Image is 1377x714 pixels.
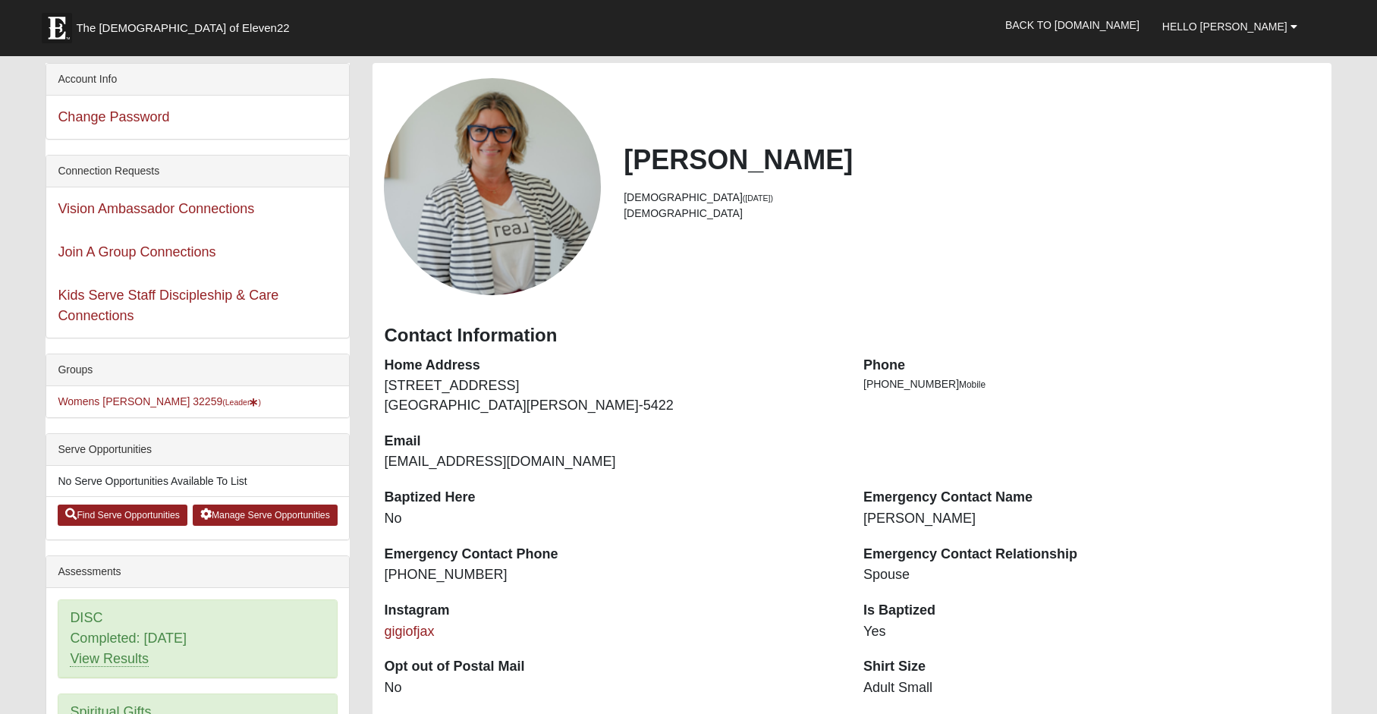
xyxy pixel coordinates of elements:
[384,356,841,376] dt: Home Address
[222,398,261,407] small: (Leader )
[46,434,349,466] div: Serve Opportunities
[863,622,1320,642] dd: Yes
[624,143,1319,176] h2: [PERSON_NAME]
[58,505,187,526] a: Find Serve Opportunities
[34,5,338,43] a: The [DEMOGRAPHIC_DATA] of Eleven22
[624,206,1319,222] li: [DEMOGRAPHIC_DATA]
[384,376,841,415] dd: [STREET_ADDRESS] [GEOGRAPHIC_DATA][PERSON_NAME]-5422
[863,601,1320,621] dt: Is Baptized
[863,509,1320,529] dd: [PERSON_NAME]
[384,545,841,565] dt: Emergency Contact Phone
[46,556,349,588] div: Assessments
[863,678,1320,698] dd: Adult Small
[76,20,289,36] span: The [DEMOGRAPHIC_DATA] of Eleven22
[42,13,72,43] img: Eleven22 logo
[384,678,841,698] dd: No
[624,190,1319,206] li: [DEMOGRAPHIC_DATA]
[58,395,261,407] a: Womens [PERSON_NAME] 32259(Leader)
[743,193,773,203] small: ([DATE])
[384,452,841,472] dd: [EMAIL_ADDRESS][DOMAIN_NAME]
[46,354,349,386] div: Groups
[959,379,986,390] span: Mobile
[384,432,841,451] dt: Email
[863,545,1320,565] dt: Emergency Contact Relationship
[384,657,841,677] dt: Opt out of Postal Mail
[863,657,1320,677] dt: Shirt Size
[863,488,1320,508] dt: Emergency Contact Name
[384,488,841,508] dt: Baptized Here
[58,600,337,678] div: DISC Completed: [DATE]
[46,466,349,497] li: No Serve Opportunities Available To List
[46,64,349,96] div: Account Info
[384,325,1319,347] h3: Contact Information
[58,244,215,259] a: Join A Group Connections
[384,601,841,621] dt: Instagram
[58,201,254,216] a: Vision Ambassador Connections
[384,624,434,639] a: gigiofjax
[384,78,601,295] a: View Fullsize Photo
[994,6,1151,44] a: Back to [DOMAIN_NAME]
[58,288,278,323] a: Kids Serve Staff Discipleship & Care Connections
[1162,20,1287,33] span: Hello [PERSON_NAME]
[384,509,841,529] dd: No
[193,505,338,526] a: Manage Serve Opportunities
[863,565,1320,585] dd: Spouse
[384,565,841,585] dd: [PHONE_NUMBER]
[1151,8,1309,46] a: Hello [PERSON_NAME]
[46,156,349,187] div: Connection Requests
[863,376,1320,392] li: [PHONE_NUMBER]
[70,651,149,667] a: View Results
[863,356,1320,376] dt: Phone
[58,109,169,124] a: Change Password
